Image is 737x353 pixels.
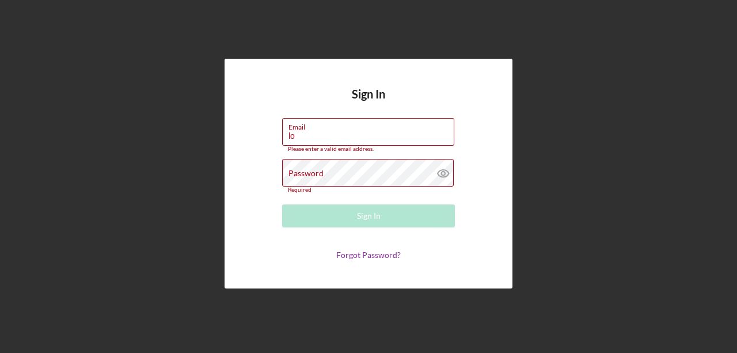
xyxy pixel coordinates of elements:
[336,250,401,260] a: Forgot Password?
[282,146,455,153] div: Please enter a valid email address.
[288,119,454,131] label: Email
[357,204,381,227] div: Sign In
[288,169,324,178] label: Password
[282,204,455,227] button: Sign In
[352,88,385,118] h4: Sign In
[282,187,455,193] div: Required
